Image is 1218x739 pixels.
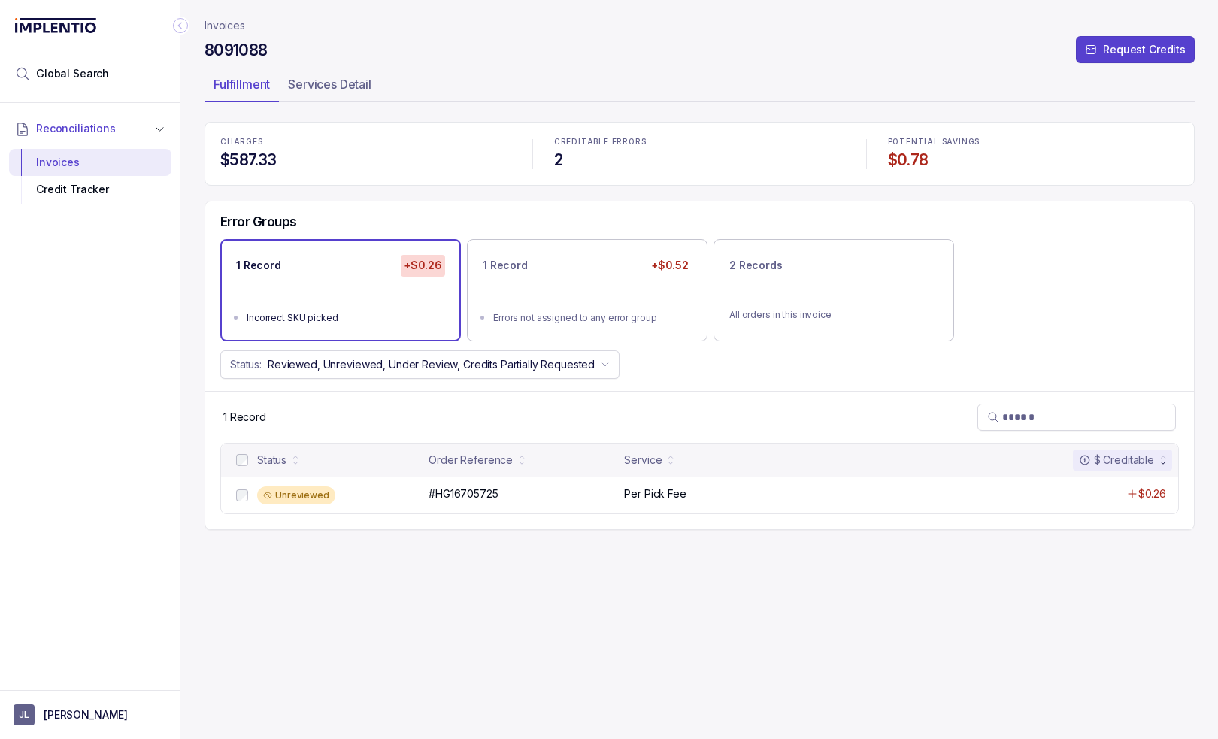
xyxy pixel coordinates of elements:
[1076,36,1195,63] button: Request Credits
[21,149,159,176] div: Invoices
[624,486,686,501] p: Per Pick Fee
[220,350,620,379] button: Status:Reviewed, Unreviewed, Under Review, Credits Partially Requested
[205,72,279,102] li: Tab Fulfillment
[1079,453,1154,468] div: $ Creditable
[223,410,266,425] p: 1 Record
[205,18,245,33] nav: breadcrumb
[44,707,128,722] p: [PERSON_NAME]
[21,176,159,203] div: Credit Tracker
[247,310,444,326] div: Incorrect SKU picked
[288,75,371,93] p: Services Detail
[554,150,845,171] h4: 2
[220,214,297,230] h5: Error Groups
[214,75,270,93] p: Fulfillment
[1103,42,1186,57] p: Request Credits
[236,489,248,501] input: checkbox-checkbox
[257,453,286,468] div: Status
[220,150,511,171] h4: $587.33
[220,138,511,147] p: CHARGES
[14,704,167,725] button: User initials[PERSON_NAME]
[729,258,783,273] p: 2 Records
[554,138,845,147] p: CREDITABLE ERRORS
[205,18,245,33] a: Invoices
[729,307,938,323] p: All orders in this invoice
[230,357,262,372] p: Status:
[1138,486,1166,501] p: $0.26
[205,72,1195,102] ul: Tab Group
[429,453,513,468] div: Order Reference
[279,72,380,102] li: Tab Services Detail
[648,255,692,276] p: +$0.52
[888,138,1179,147] p: POTENTIAL SAVINGS
[624,453,662,468] div: Service
[257,486,335,504] div: Unreviewed
[36,66,109,81] span: Global Search
[268,357,595,372] p: Reviewed, Unreviewed, Under Review, Credits Partially Requested
[429,486,498,501] p: #HG16705725
[14,704,35,725] span: User initials
[483,258,528,273] p: 1 Record
[236,454,248,466] input: checkbox-checkbox
[223,410,266,425] div: Remaining page entries
[205,40,268,61] h4: 8091088
[493,310,690,326] div: Errors not assigned to any error group
[9,112,171,145] button: Reconciliations
[888,150,1179,171] h4: $0.78
[171,17,189,35] div: Collapse Icon
[36,121,116,136] span: Reconciliations
[401,255,445,276] p: +$0.26
[236,258,281,273] p: 1 Record
[9,146,171,207] div: Reconciliations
